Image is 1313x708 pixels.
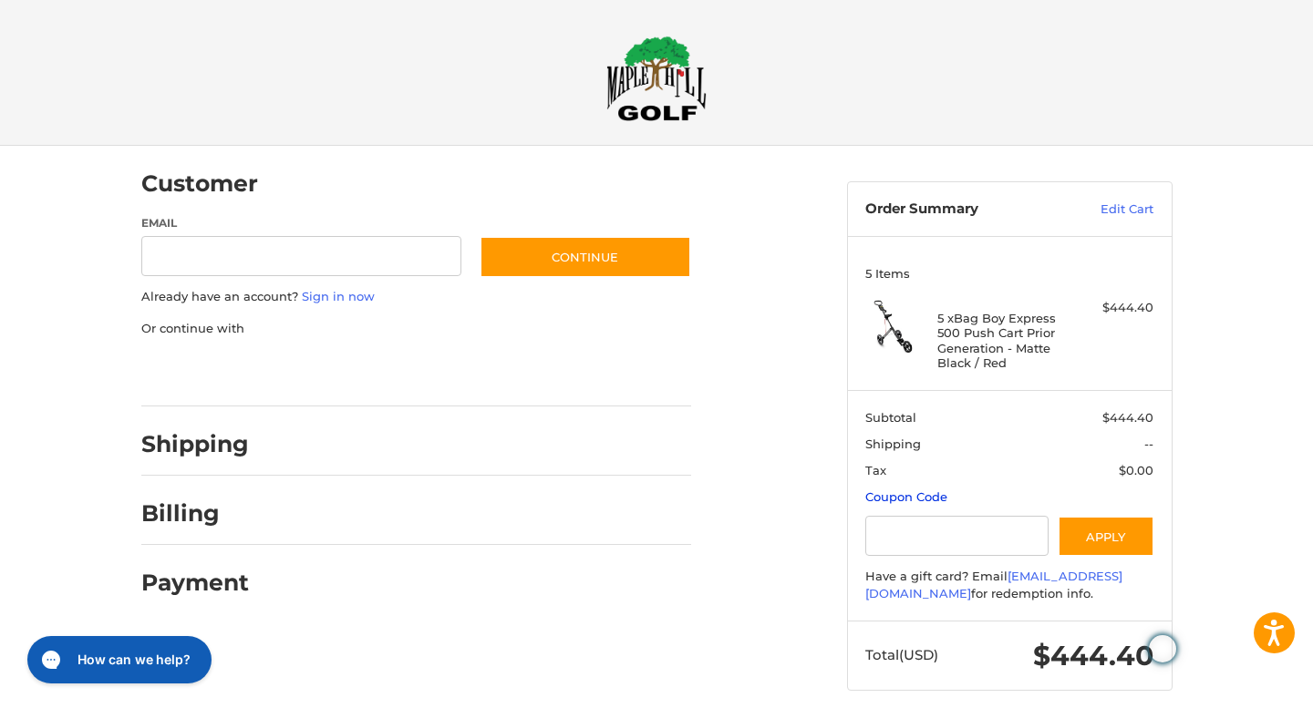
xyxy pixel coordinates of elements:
[1061,200,1153,219] a: Edit Cart
[18,630,217,690] iframe: Gorgias live chat messenger
[1163,659,1313,708] iframe: Google Customer Reviews
[141,288,691,306] p: Already have an account?
[606,36,707,121] img: Maple Hill Golf
[1081,299,1153,317] div: $444.40
[865,200,1061,219] h3: Order Summary
[865,463,886,477] span: Tax
[1033,639,1153,672] span: $444.40
[141,499,248,528] h2: Billing
[444,355,581,388] iframe: PayPal-venmo
[865,489,947,504] a: Coupon Code
[865,436,921,451] span: Shipping
[865,568,1153,603] div: Have a gift card? Email for redemption info.
[141,169,258,198] h2: Customer
[1119,463,1153,477] span: $0.00
[302,289,375,303] a: Sign in now
[865,646,938,663] span: Total (USD)
[1102,410,1153,425] span: $444.40
[480,236,691,278] button: Continue
[865,410,916,425] span: Subtotal
[141,215,462,231] label: Email
[1144,436,1153,451] span: --
[865,266,1153,281] h3: 5 Items
[290,355,427,388] iframe: PayPal-paylater
[141,430,249,458] h2: Shipping
[1058,516,1154,557] button: Apply
[141,320,691,338] p: Or continue with
[937,311,1077,370] h4: 5 x Bag Boy Express 500 Push Cart Prior Generation - Matte Black / Red
[865,516,1049,557] input: Gift Certificate or Coupon Code
[135,355,272,388] iframe: PayPal-paypal
[141,569,249,597] h2: Payment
